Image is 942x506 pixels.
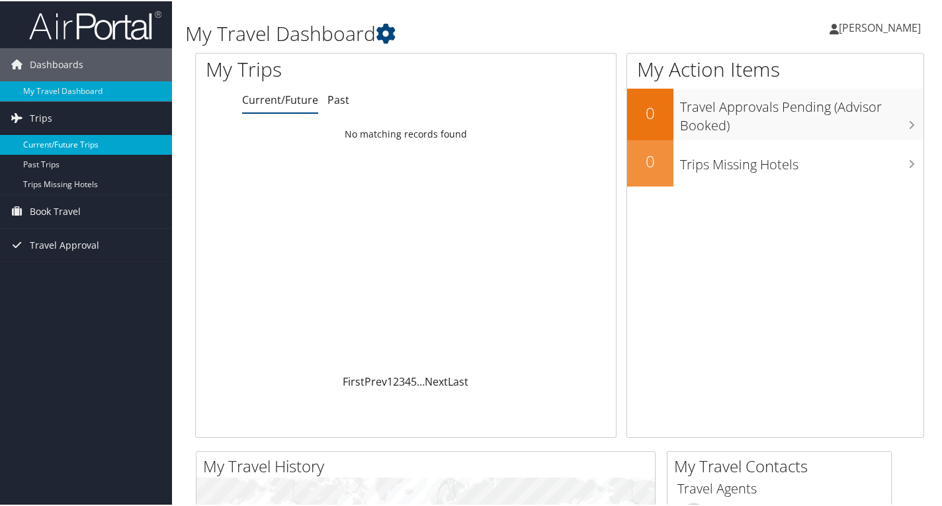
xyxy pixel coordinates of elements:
span: Book Travel [30,194,81,227]
td: No matching records found [196,121,616,145]
span: Dashboards [30,47,83,80]
h1: My Action Items [627,54,923,82]
h3: Trips Missing Hotels [680,148,923,173]
a: First [343,373,364,388]
a: Last [448,373,468,388]
span: Trips [30,101,52,134]
a: 4 [405,373,411,388]
h2: My Travel Contacts [674,454,891,476]
a: Current/Future [242,91,318,106]
img: airportal-logo.png [29,9,161,40]
h1: My Trips [206,54,431,82]
h2: My Travel History [203,454,655,476]
span: Travel Approval [30,228,99,261]
a: Prev [364,373,387,388]
a: 0Trips Missing Hotels [627,139,923,185]
span: … [417,373,425,388]
h2: 0 [627,101,673,123]
a: 2 [393,373,399,388]
a: 5 [411,373,417,388]
a: Next [425,373,448,388]
span: [PERSON_NAME] [839,19,921,34]
a: 1 [387,373,393,388]
a: 3 [399,373,405,388]
h3: Travel Agents [677,478,881,497]
h1: My Travel Dashboard [185,19,685,46]
a: 0Travel Approvals Pending (Advisor Booked) [627,87,923,138]
h3: Travel Approvals Pending (Advisor Booked) [680,90,923,134]
a: Past [327,91,349,106]
h2: 0 [627,149,673,171]
a: [PERSON_NAME] [830,7,934,46]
